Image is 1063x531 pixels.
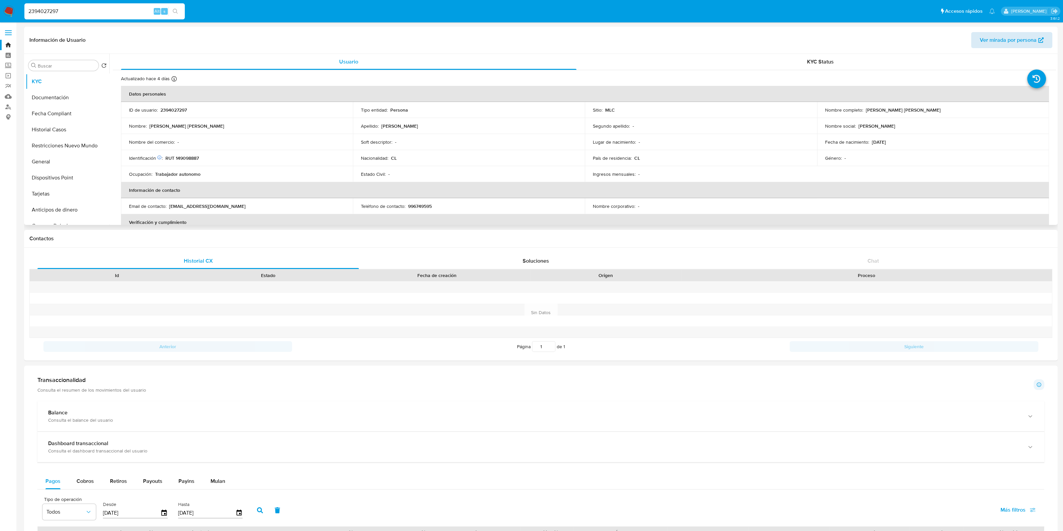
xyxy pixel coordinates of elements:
[361,107,388,113] p: Tipo entidad :
[605,107,615,113] p: MLC
[121,86,1049,102] th: Datos personales
[197,272,339,279] div: Estado
[121,214,1049,230] th: Verificación y cumplimiento
[361,123,379,129] p: Apellido :
[121,182,1049,198] th: Información de contacto
[163,8,165,14] span: s
[825,123,856,129] p: Nombre social :
[980,32,1037,48] span: Ver mirada por persona
[593,155,632,161] p: País de residencia :
[160,107,187,113] p: 2394027297
[639,139,640,145] p: -
[395,139,396,145] p: -
[348,272,525,279] div: Fecha de creación
[177,139,179,145] p: -
[43,341,292,352] button: Anterior
[517,341,565,352] span: Página de
[381,123,418,129] p: [PERSON_NAME]
[26,138,109,154] button: Restricciones Nuevo Mundo
[121,76,170,82] p: Actualizado hace 4 días
[169,203,246,209] p: [EMAIL_ADDRESS][DOMAIN_NAME]
[825,155,842,161] p: Género :
[638,171,640,177] p: -
[101,63,107,70] button: Volver al orden por defecto
[638,203,639,209] p: -
[26,202,109,218] button: Anticipos de dinero
[26,106,109,122] button: Fecha Compliant
[868,257,879,265] span: Chat
[1011,8,1049,14] p: camilafernanda.paredessaldano@mercadolibre.cl
[593,139,636,145] p: Lugar de nacimiento :
[844,155,846,161] p: -
[38,63,96,69] input: Buscar
[149,123,224,129] p: [PERSON_NAME] [PERSON_NAME]
[634,155,640,161] p: CL
[858,123,895,129] p: [PERSON_NAME]
[155,171,201,177] p: Trabajador autonomo
[129,171,152,177] p: Ocupación :
[825,107,863,113] p: Nombre completo :
[361,155,388,161] p: Nacionalidad :
[339,58,358,65] span: Usuario
[535,272,676,279] div: Origen
[361,139,392,145] p: Soft descriptor :
[26,218,109,234] button: Cruces y Relaciones
[361,203,405,209] p: Teléfono de contacto :
[361,171,386,177] p: Estado Civil :
[26,74,109,90] button: KYC
[165,155,199,161] p: RUT 149098887
[31,63,36,68] button: Buscar
[26,90,109,106] button: Documentación
[26,186,109,202] button: Tarjetas
[129,139,175,145] p: Nombre del comercio :
[26,154,109,170] button: General
[945,8,982,15] span: Accesos rápidos
[29,37,86,43] h1: Información de Usuario
[825,139,869,145] p: Fecha de nacimiento :
[388,171,390,177] p: -
[168,7,182,16] button: search-icon
[391,155,397,161] p: CL
[563,343,565,350] span: 1
[26,122,109,138] button: Historial Casos
[26,170,109,186] button: Dispositivos Point
[523,257,549,265] span: Soluciones
[872,139,886,145] p: [DATE]
[129,203,166,209] p: Email de contacto :
[184,257,213,265] span: Historial CX
[989,8,995,14] a: Notificaciones
[593,123,630,129] p: Segundo apellido :
[154,8,160,14] span: Alt
[46,272,188,279] div: Id
[633,123,634,129] p: -
[390,107,408,113] p: Persona
[971,32,1052,48] button: Ver mirada por persona
[593,203,635,209] p: Nombre corporativo :
[408,203,432,209] p: 996749595
[129,155,163,161] p: Identificación :
[866,107,941,113] p: [PERSON_NAME] [PERSON_NAME]
[1051,8,1058,15] a: Salir
[790,341,1038,352] button: Siguiente
[593,107,603,113] p: Sitio :
[807,58,834,65] span: KYC Status
[129,123,147,129] p: Nombre :
[24,7,185,16] input: Buscar usuario o caso...
[593,171,636,177] p: Ingresos mensuales :
[129,107,158,113] p: ID de usuario :
[686,272,1047,279] div: Proceso
[29,235,1052,242] h1: Contactos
